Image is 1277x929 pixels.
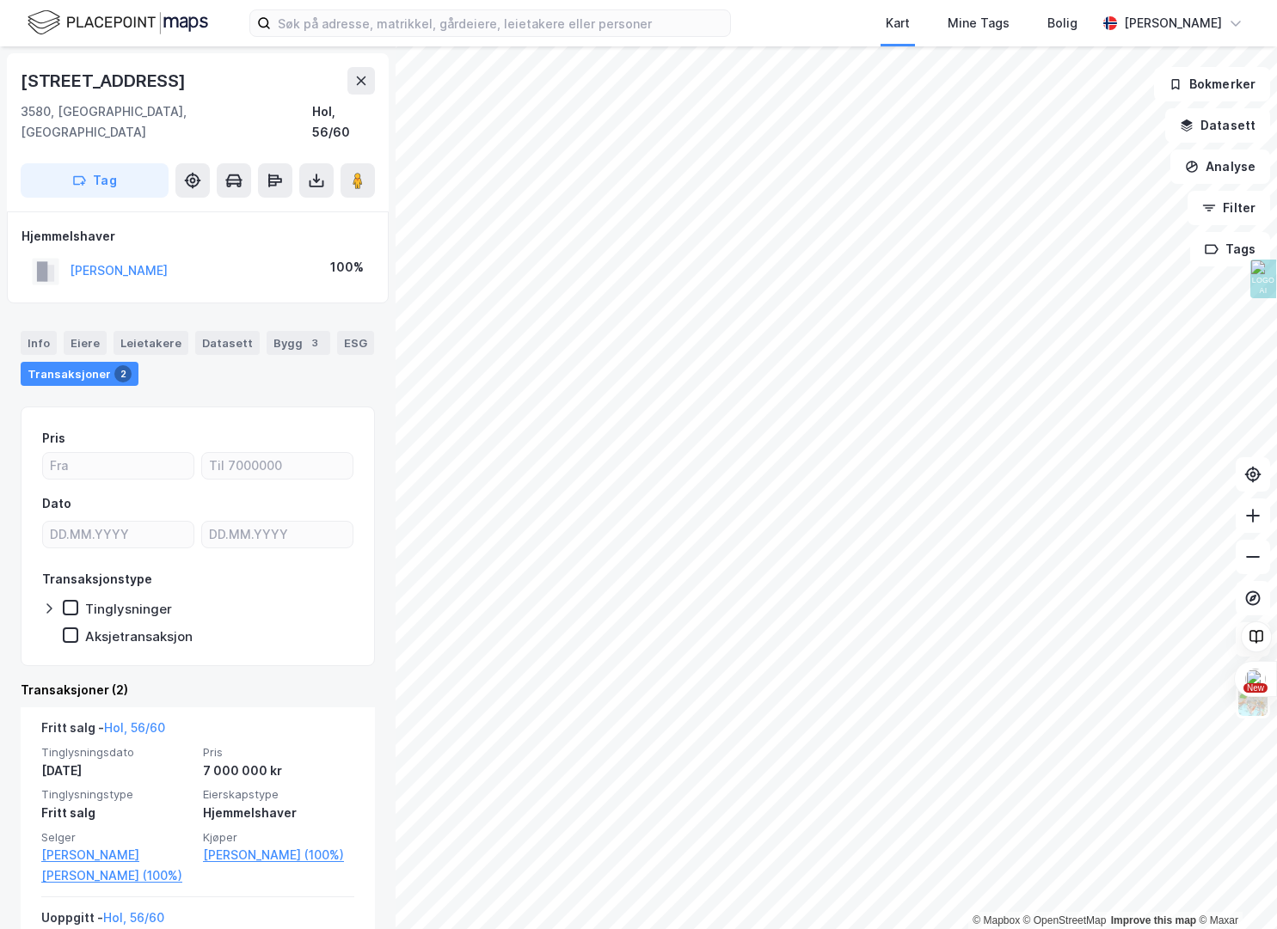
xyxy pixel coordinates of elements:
span: Pris [203,745,354,760]
span: Tinglysningsdato [41,745,193,760]
div: Tinglysninger [85,601,172,617]
div: Kart [886,13,910,34]
a: Hol, 56/60 [104,720,165,735]
div: Hjemmelshaver [203,803,354,823]
div: ESG [337,331,374,355]
input: Søk på adresse, matrikkel, gårdeiere, leietakere eller personer [271,10,730,36]
div: Bolig [1047,13,1077,34]
iframe: Chat Widget [1191,846,1277,929]
div: Kontrollprogram for chat [1191,846,1277,929]
div: 2 [114,365,132,382]
input: Til 7000000 [202,453,353,479]
div: Aksjetransaksjon [85,628,193,645]
div: Bygg [267,331,330,355]
div: [DATE] [41,761,193,781]
a: Hol, 56/60 [103,910,164,925]
input: Fra [43,453,193,479]
div: Pris [42,428,65,449]
div: Hol, 56/60 [312,101,375,143]
div: 3 [306,334,323,351]
span: Kjøper [203,830,354,845]
div: Fritt salg [41,803,193,823]
div: Info [21,331,57,355]
div: Eiere [64,331,107,355]
img: logo.f888ab2527a4732fd821a326f86c7f29.svg [28,8,208,38]
div: 7 000 000 kr [203,761,354,781]
a: OpenStreetMap [1023,914,1107,926]
div: Transaksjoner [21,362,138,386]
span: Eierskapstype [203,787,354,802]
div: [PERSON_NAME] [1124,13,1222,34]
span: Selger [41,830,193,845]
input: DD.MM.YYYY [202,522,353,547]
button: Analyse [1170,150,1270,184]
div: 100% [330,257,364,278]
div: [STREET_ADDRESS] [21,67,189,95]
button: Filter [1188,191,1270,225]
button: Tag [21,163,169,198]
div: Mine Tags [948,13,1010,34]
div: Leietakere [114,331,188,355]
div: 3580, [GEOGRAPHIC_DATA], [GEOGRAPHIC_DATA] [21,101,312,143]
a: Improve this map [1111,914,1196,926]
span: Tinglysningstype [41,787,193,802]
button: Bokmerker [1154,67,1270,101]
button: Tags [1190,232,1270,266]
input: DD.MM.YYYY [43,522,193,547]
button: Datasett [1165,108,1270,143]
a: [PERSON_NAME] [PERSON_NAME] (100%) [41,845,193,886]
a: Mapbox [973,914,1020,926]
div: Transaksjonstype [42,569,152,590]
a: [PERSON_NAME] (100%) [203,845,354,865]
div: Hjemmelshaver [21,226,374,247]
div: Datasett [195,331,260,355]
div: Dato [42,493,71,514]
div: Fritt salg - [41,718,165,745]
div: Transaksjoner (2) [21,680,375,700]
